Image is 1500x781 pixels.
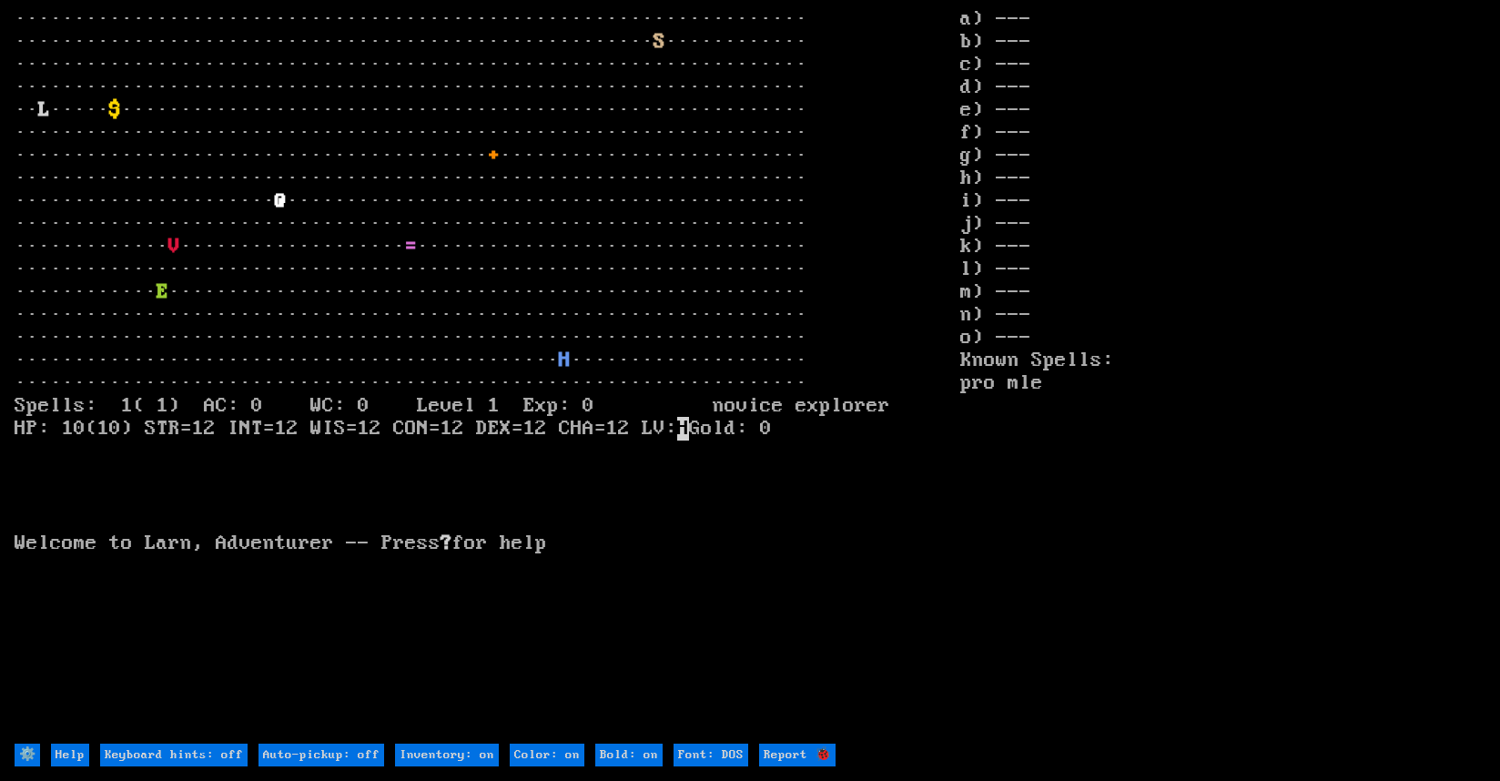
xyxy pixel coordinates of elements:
[100,744,248,766] input: Keyboard hints: off
[759,744,836,766] input: Report 🐞
[960,8,1485,743] stats: a) --- b) --- c) --- d) --- e) --- f) --- g) --- h) --- i) --- j) --- k) --- l) --- m) --- n) ---...
[559,349,571,372] font: H
[38,98,50,122] font: L
[677,417,689,441] mark: H
[168,235,180,259] font: V
[654,30,665,54] font: S
[109,98,121,122] font: $
[275,189,287,213] font: @
[595,744,663,766] input: Bold: on
[674,744,748,766] input: Font: DOS
[258,744,384,766] input: Auto-pickup: off
[51,744,89,766] input: Help
[157,280,168,304] font: E
[441,532,452,555] b: ?
[488,144,500,167] font: +
[405,235,417,259] font: =
[15,744,40,766] input: ⚙️
[15,8,959,743] larn: ··································································· ·····························...
[510,744,584,766] input: Color: on
[395,744,499,766] input: Inventory: on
